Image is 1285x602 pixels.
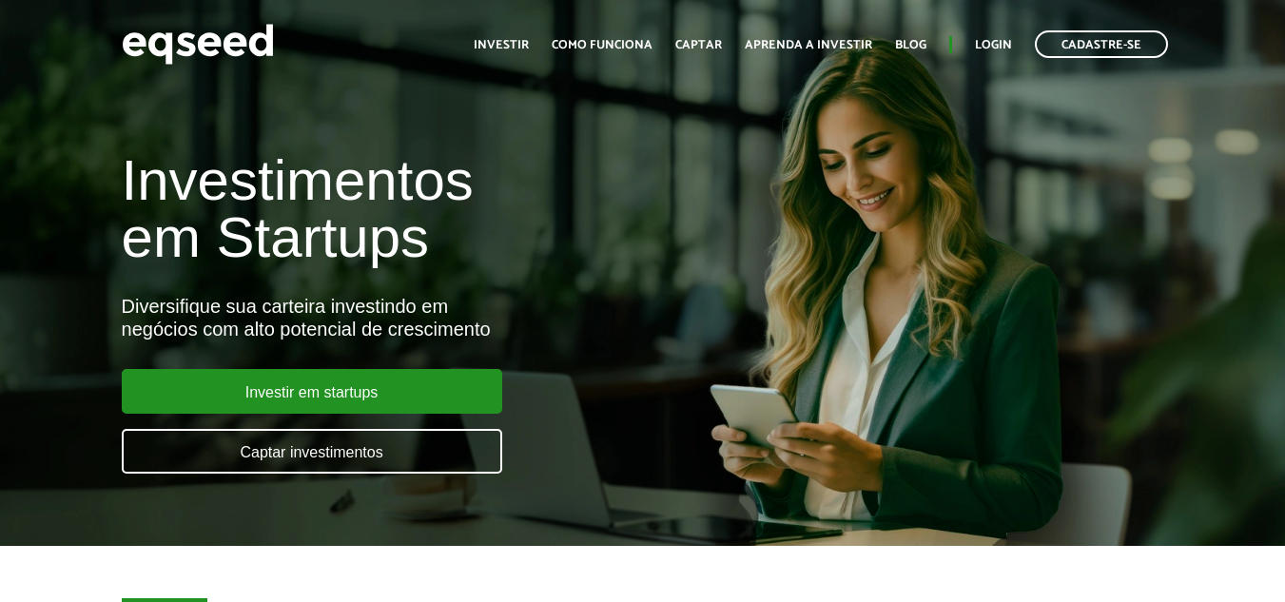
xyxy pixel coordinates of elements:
a: Cadastre-se [1035,30,1168,58]
a: Blog [895,39,926,51]
a: Como funciona [552,39,652,51]
img: EqSeed [122,19,274,69]
a: Investir [474,39,529,51]
a: Captar investimentos [122,429,502,474]
a: Aprenda a investir [745,39,872,51]
a: Login [975,39,1012,51]
a: Captar [675,39,722,51]
h1: Investimentos em Startups [122,152,736,266]
a: Investir em startups [122,369,502,414]
div: Diversifique sua carteira investindo em negócios com alto potencial de crescimento [122,295,736,340]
